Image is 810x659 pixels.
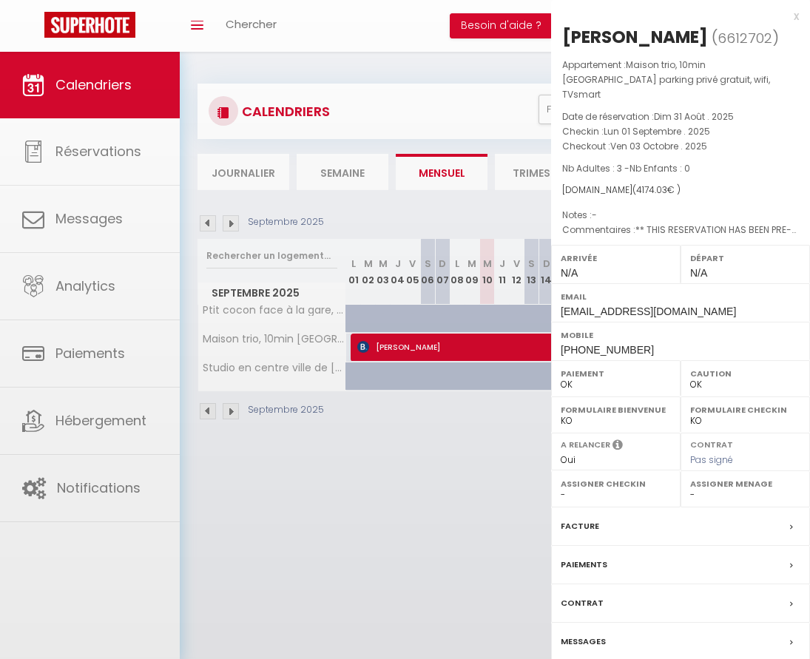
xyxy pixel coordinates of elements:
span: [PHONE_NUMBER] [561,344,654,356]
div: [PERSON_NAME] [562,25,708,49]
span: 6612702 [718,29,772,47]
label: Assigner Checkin [561,476,671,491]
p: Commentaires : [562,223,799,237]
label: Messages [561,634,606,649]
label: Contrat [561,595,604,611]
label: Mobile [561,328,800,342]
i: Sélectionner OUI si vous souhaiter envoyer les séquences de messages post-checkout [612,439,623,455]
span: Dim 31 Août . 2025 [654,110,734,123]
span: ( € ) [632,183,681,196]
span: N/A [690,267,707,279]
p: Notes : [562,208,799,223]
label: Assigner Menage [690,476,800,491]
span: Nb Adultes : 3 - [562,162,690,175]
label: Formulaire Checkin [690,402,800,417]
p: Appartement : [562,58,799,102]
label: Caution [690,366,800,381]
div: x [551,7,799,25]
span: ( ) [712,27,779,48]
label: Arrivée [561,251,671,266]
label: Paiements [561,557,607,572]
span: Nb Enfants : 0 [630,162,690,175]
p: Checkout : [562,139,799,154]
span: [EMAIL_ADDRESS][DOMAIN_NAME] [561,305,736,317]
span: Ven 03 Octobre . 2025 [610,140,707,152]
label: Départ [690,251,800,266]
button: Ouvrir le widget de chat LiveChat [12,6,56,50]
div: [DOMAIN_NAME] [562,183,799,197]
span: Maison trio, 10min [GEOGRAPHIC_DATA] parking privé gratuit, wifi, TVsmart [562,58,770,101]
p: Date de réservation : [562,109,799,124]
span: - [592,209,597,221]
label: Facture [561,518,599,534]
label: Email [561,289,800,304]
label: Contrat [690,439,733,448]
label: Paiement [561,366,671,381]
label: A relancer [561,439,610,451]
p: Checkin : [562,124,799,139]
span: Lun 01 Septembre . 2025 [604,125,710,138]
label: Formulaire Bienvenue [561,402,671,417]
span: N/A [561,267,578,279]
span: Pas signé [690,453,733,466]
span: 4174.03 [636,183,667,196]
